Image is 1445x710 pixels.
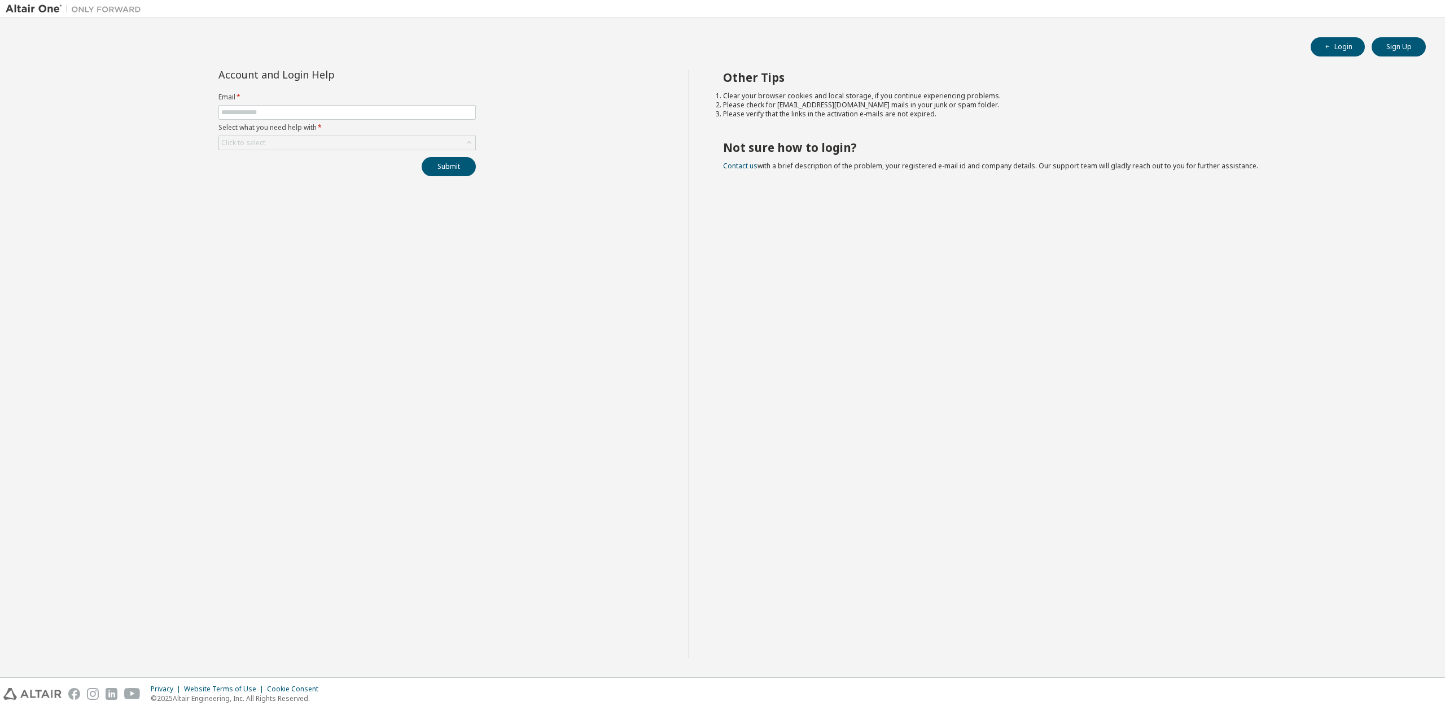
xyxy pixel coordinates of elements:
div: Click to select [221,138,265,147]
button: Submit [422,157,476,176]
h2: Not sure how to login? [723,140,1406,155]
button: Login [1311,37,1365,56]
h2: Other Tips [723,70,1406,85]
img: linkedin.svg [106,688,117,700]
img: altair_logo.svg [3,688,62,700]
div: Website Terms of Use [184,685,267,694]
li: Clear your browser cookies and local storage, if you continue experiencing problems. [723,92,1406,101]
div: Click to select [219,136,475,150]
div: Privacy [151,685,184,694]
li: Please check for [EMAIL_ADDRESS][DOMAIN_NAME] mails in your junk or spam folder. [723,101,1406,110]
li: Please verify that the links in the activation e-mails are not expired. [723,110,1406,119]
img: Altair One [6,3,147,15]
img: facebook.svg [68,688,80,700]
div: Cookie Consent [267,685,325,694]
p: © 2025 Altair Engineering, Inc. All Rights Reserved. [151,694,325,703]
div: Account and Login Help [218,70,424,79]
button: Sign Up [1372,37,1426,56]
label: Select what you need help with [218,123,476,132]
span: with a brief description of the problem, your registered e-mail id and company details. Our suppo... [723,161,1258,171]
a: Contact us [723,161,757,171]
img: instagram.svg [87,688,99,700]
img: youtube.svg [124,688,141,700]
label: Email [218,93,476,102]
